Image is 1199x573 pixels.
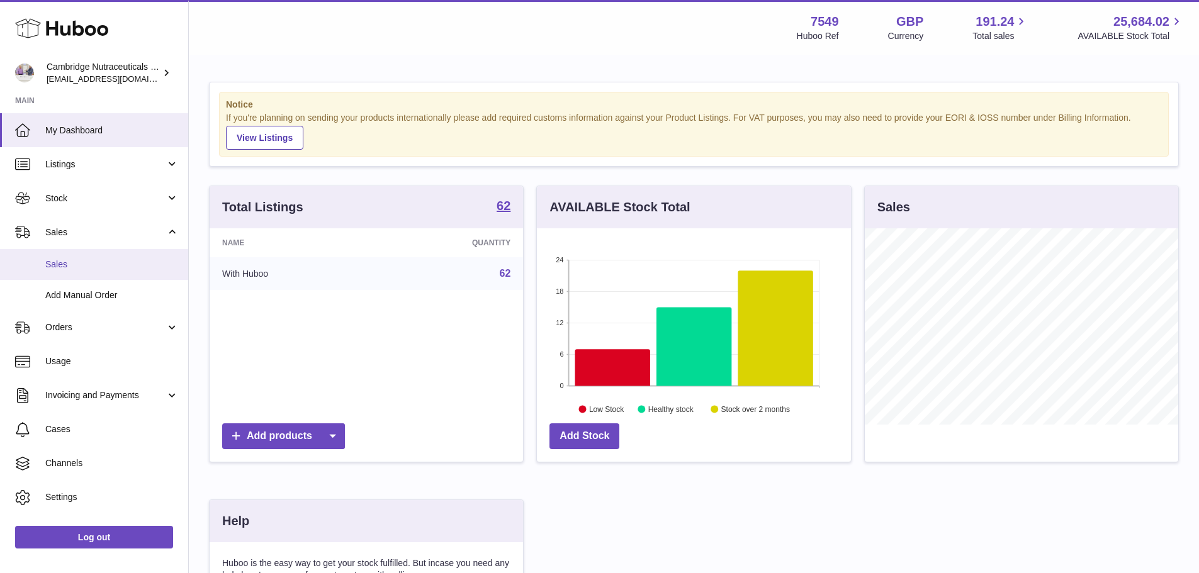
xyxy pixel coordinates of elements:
[45,192,166,204] span: Stock
[45,159,166,170] span: Listings
[45,226,166,238] span: Sales
[811,13,839,30] strong: 7549
[556,256,564,264] text: 24
[877,199,910,216] h3: Sales
[549,199,690,216] h3: AVAILABLE Stock Total
[560,382,564,389] text: 0
[226,112,1162,150] div: If you're planning on sending your products internationally please add required customs informati...
[45,423,179,435] span: Cases
[500,268,511,279] a: 62
[375,228,523,257] th: Quantity
[222,199,303,216] h3: Total Listings
[45,321,166,333] span: Orders
[1078,13,1184,42] a: 25,684.02 AVAILABLE Stock Total
[589,404,624,413] text: Low Stock
[15,526,173,548] a: Log out
[226,99,1162,111] strong: Notice
[556,287,564,295] text: 18
[976,13,1014,30] span: 191.24
[896,13,923,30] strong: GBP
[45,355,179,367] span: Usage
[45,259,179,270] span: Sales
[15,64,34,82] img: internalAdmin-7549@internal.huboo.com
[222,423,345,449] a: Add products
[972,13,1028,42] a: 191.24 Total sales
[222,513,249,530] h3: Help
[497,199,510,212] strong: 62
[210,257,375,290] td: With Huboo
[210,228,375,257] th: Name
[648,404,694,413] text: Healthy stock
[45,389,166,401] span: Invoicing and Payments
[1113,13,1169,30] span: 25,684.02
[797,30,839,42] div: Huboo Ref
[721,404,790,413] text: Stock over 2 months
[549,423,619,449] a: Add Stock
[888,30,924,42] div: Currency
[972,30,1028,42] span: Total sales
[45,457,179,469] span: Channels
[560,350,564,358] text: 6
[47,74,185,84] span: [EMAIL_ADDRESS][DOMAIN_NAME]
[45,125,179,136] span: My Dashboard
[1078,30,1184,42] span: AVAILABLE Stock Total
[226,126,303,150] a: View Listings
[45,289,179,301] span: Add Manual Order
[497,199,510,214] a: 62
[556,319,564,326] text: 12
[45,491,179,503] span: Settings
[47,61,160,85] div: Cambridge Nutraceuticals Ltd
